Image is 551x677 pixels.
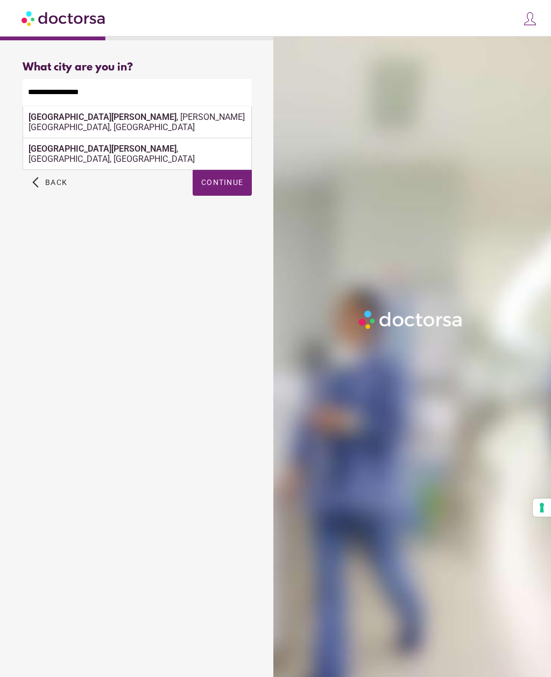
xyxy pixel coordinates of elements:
[23,138,251,170] div: , [GEOGRAPHIC_DATA], [GEOGRAPHIC_DATA]
[193,169,252,196] button: Continue
[356,308,466,332] img: Logo-Doctorsa-trans-White-partial-flat.png
[29,144,176,154] strong: [GEOGRAPHIC_DATA][PERSON_NAME]
[45,178,67,187] span: Back
[23,105,252,129] div: Make sure the city you pick is where you need assistance.
[533,498,551,517] button: Your consent preferences for tracking technologies
[23,106,251,138] div: , [PERSON_NAME][GEOGRAPHIC_DATA], [GEOGRAPHIC_DATA]
[23,61,252,74] div: What city are you in?
[201,178,243,187] span: Continue
[522,11,538,26] img: icons8-customer-100.png
[29,112,176,122] strong: [GEOGRAPHIC_DATA][PERSON_NAME]
[28,169,72,196] button: arrow_back_ios Back
[22,6,107,30] img: Doctorsa.com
